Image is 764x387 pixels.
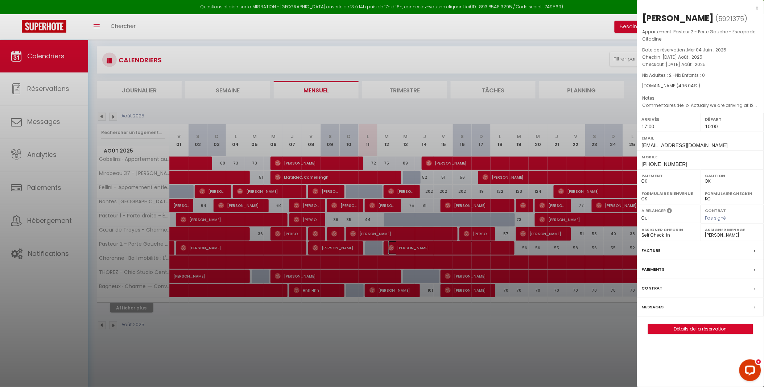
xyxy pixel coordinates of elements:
[705,124,718,129] span: 10:00
[642,124,654,129] span: 17:00
[637,4,759,12] div: x
[643,29,756,42] span: Pasteur 2 - Porte Gauche - Escapade Citadine
[705,208,726,212] label: Contrat
[642,303,664,311] label: Messages
[642,116,696,123] label: Arrivée
[734,357,764,387] iframe: LiveChat chat widget
[643,28,759,43] p: Appartement :
[677,83,701,89] span: ( € )
[657,95,660,101] span: -
[666,61,706,67] span: [DATE] Août . 2025
[648,324,753,334] a: Détails de la réservation
[642,153,759,161] label: Mobile
[663,54,703,60] span: [DATE] Août . 2025
[642,226,696,233] label: Assigner Checkin
[679,83,694,89] span: 496.04
[705,116,759,123] label: Départ
[716,13,748,24] span: ( )
[648,324,753,334] button: Détails de la réservation
[643,12,714,24] div: [PERSON_NAME]
[642,161,687,167] span: [PHONE_NUMBER]
[643,72,705,78] span: Nb Adultes : 2 -
[642,142,728,148] span: [EMAIL_ADDRESS][DOMAIN_NAME]
[705,190,759,197] label: Formulaire Checkin
[643,95,759,102] p: Notes :
[687,47,727,53] span: Mer 04 Juin . 2025
[643,54,759,61] p: Checkin :
[642,208,666,214] label: A relancer
[643,102,759,109] p: Commentaires :
[643,83,759,90] div: [DOMAIN_NAME]
[705,226,759,233] label: Assigner Menage
[642,266,665,273] label: Paiements
[642,247,661,254] label: Facture
[642,172,696,179] label: Paiement
[643,61,759,68] p: Checkout :
[705,215,726,221] span: Pas signé
[705,172,759,179] label: Caution
[642,284,663,292] label: Contrat
[643,46,759,54] p: Date de réservation :
[676,72,705,78] span: Nb Enfants : 0
[642,134,759,142] label: Email
[667,208,672,216] i: Sélectionner OUI si vous souhaiter envoyer les séquences de messages post-checkout
[719,14,744,23] span: 5921375
[642,190,696,197] label: Formulaire Bienvenue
